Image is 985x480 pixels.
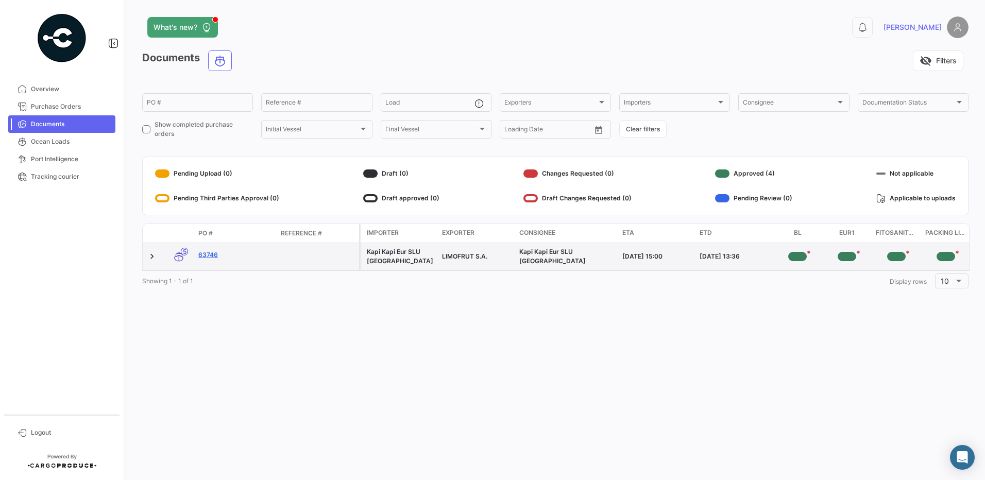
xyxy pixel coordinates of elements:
[925,228,966,238] span: Packing List
[822,224,872,243] datatable-header-cell: EUR1
[622,228,634,237] span: ETA
[31,102,111,111] span: Purchase Orders
[442,252,511,261] div: LIMOFRUT S.A.
[8,150,115,168] a: Port Intelligence
[8,98,115,115] a: Purchase Orders
[743,100,835,108] span: Consignee
[198,250,273,260] a: 63746
[519,248,586,265] span: Kapi Kapi Eur SLU Hamburgo
[194,225,277,242] datatable-header-cell: PO #
[947,16,969,38] img: placeholder-user.png
[363,190,439,207] div: Draft approved (0)
[31,155,111,164] span: Port Intelligence
[8,168,115,185] a: Tracking courier
[921,224,971,243] datatable-header-cell: Packing List
[31,137,111,146] span: Ocean Loads
[526,127,567,134] input: To
[198,229,213,238] span: PO #
[8,115,115,133] a: Documents
[155,165,279,182] div: Pending Upload (0)
[890,278,927,285] span: Display rows
[523,190,632,207] div: Draft Changes Requested (0)
[794,228,802,238] span: BL
[8,80,115,98] a: Overview
[773,224,822,243] datatable-header-cell: BL
[367,247,434,266] div: Kapi Kapi Eur SLU [GEOGRAPHIC_DATA]
[624,100,716,108] span: Importers
[913,50,963,71] button: visibility_offFilters
[181,248,188,255] span: 5
[920,55,932,67] span: visibility_off
[700,228,712,237] span: ETD
[519,228,555,237] span: Consignee
[36,12,88,64] img: powered-by.png
[367,228,399,237] span: Importer
[154,22,197,32] span: What's new?
[876,165,956,182] div: Not applicable
[884,22,942,32] span: [PERSON_NAME]
[950,445,975,470] div: Abrir Intercom Messenger
[209,51,231,71] button: Ocean
[715,165,792,182] div: Approved (4)
[872,224,921,243] datatable-header-cell: Fitosanitario
[876,190,956,207] div: Applicable to uploads
[363,165,439,182] div: Draft (0)
[281,229,322,238] span: Reference #
[163,229,194,237] datatable-header-cell: Transport mode
[876,228,917,238] span: Fitosanitario
[862,100,955,108] span: Documentation Status
[523,165,632,182] div: Changes Requested (0)
[361,224,438,243] datatable-header-cell: Importer
[147,251,157,262] a: Expand/Collapse Row
[31,172,111,181] span: Tracking courier
[155,120,253,139] span: Show completed purchase orders
[504,100,597,108] span: Exporters
[715,190,792,207] div: Pending Review (0)
[277,225,359,242] datatable-header-cell: Reference #
[619,121,667,138] button: Clear filters
[155,190,279,207] div: Pending Third Parties Approval (0)
[438,224,515,243] datatable-header-cell: Exporter
[142,50,235,71] h3: Documents
[266,127,358,134] span: Initial Vessel
[31,84,111,94] span: Overview
[142,277,193,285] span: Showing 1 - 1 of 1
[504,127,519,134] input: From
[700,252,769,261] div: [DATE] 13:36
[442,228,474,237] span: Exporter
[515,224,618,243] datatable-header-cell: Consignee
[622,252,691,261] div: [DATE] 15:00
[8,133,115,150] a: Ocean Loads
[839,228,855,238] span: EUR1
[618,224,695,243] datatable-header-cell: ETA
[31,119,111,129] span: Documents
[31,428,111,437] span: Logout
[147,17,218,38] button: What's new?
[941,277,949,285] span: 10
[695,224,773,243] datatable-header-cell: ETD
[385,127,478,134] span: Final Vessel
[591,122,606,138] button: Open calendar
